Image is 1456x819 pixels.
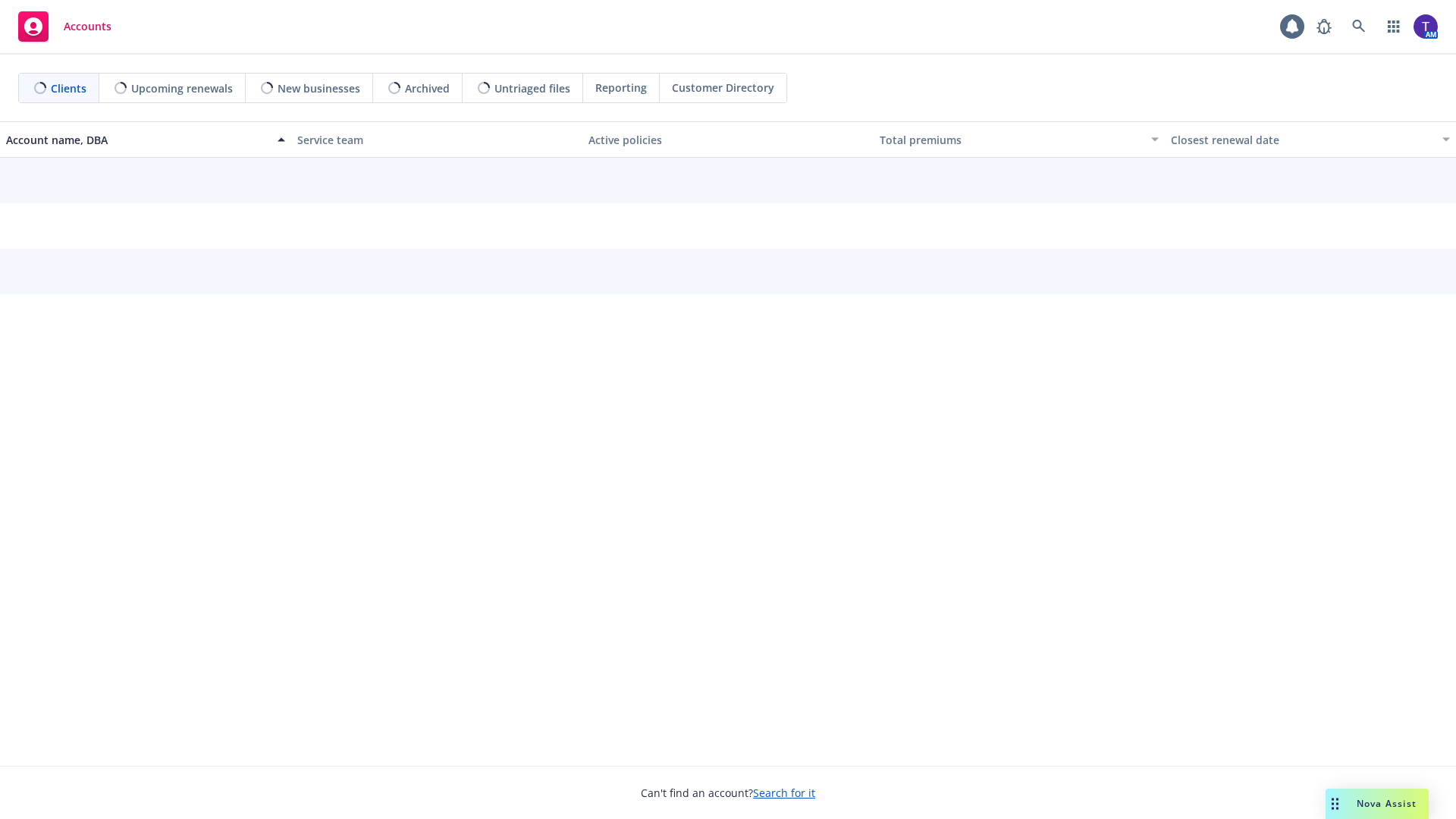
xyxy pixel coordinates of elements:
[291,121,582,158] button: Service team
[131,80,233,96] span: Upcoming renewals
[278,80,360,96] span: New businesses
[1309,11,1339,42] a: Report a Bug
[297,132,576,148] div: Service team
[64,20,111,33] span: Accounts
[1414,14,1438,39] img: photo
[12,5,118,48] a: Accounts
[1165,121,1456,158] button: Closest renewal date
[641,785,815,801] span: Can't find an account?
[1344,11,1374,42] a: Search
[1357,797,1417,810] span: Nova Assist
[1171,132,1433,148] div: Closest renewal date
[582,121,874,158] button: Active policies
[405,80,450,96] span: Archived
[1326,789,1429,819] button: Nova Assist
[753,786,815,800] a: Search for it
[1326,789,1345,819] div: Drag to move
[672,80,774,96] span: Customer Directory
[51,80,86,96] span: Clients
[880,132,1142,148] div: Total premiums
[494,80,570,96] span: Untriaged files
[588,132,868,148] div: Active policies
[1379,11,1409,42] a: Switch app
[6,132,268,148] div: Account name, DBA
[595,80,647,96] span: Reporting
[874,121,1165,158] button: Total premiums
